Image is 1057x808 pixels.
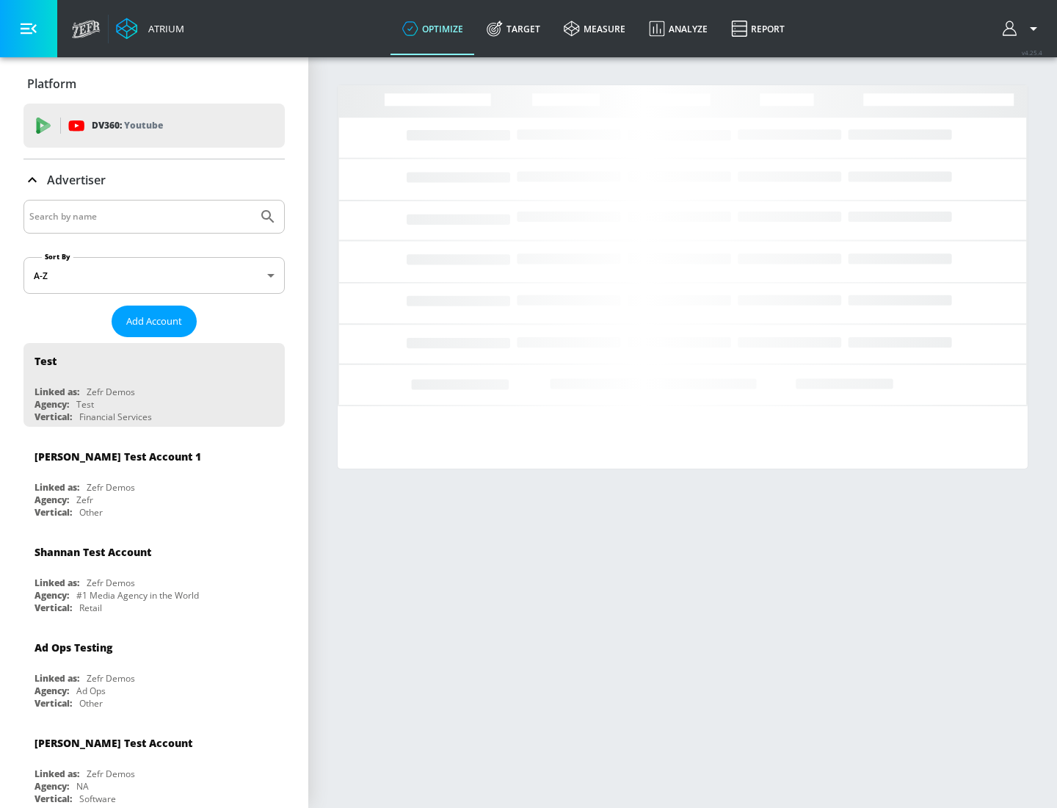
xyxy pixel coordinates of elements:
[87,672,135,685] div: Zefr Demos
[79,697,103,710] div: Other
[34,641,112,654] div: Ad Ops Testing
[391,2,475,55] a: optimize
[34,354,57,368] div: Test
[34,672,79,685] div: Linked as:
[23,534,285,618] div: Shannan Test AccountLinked as:Zefr DemosAgency:#1 Media Agency in the WorldVertical:Retail
[42,252,73,261] label: Sort By
[34,697,72,710] div: Vertical:
[552,2,637,55] a: measure
[76,494,93,506] div: Zefr
[34,685,69,697] div: Agency:
[23,439,285,522] div: [PERSON_NAME] Test Account 1Linked as:Zefr DemosAgency:ZefrVertical:Other
[79,506,103,519] div: Other
[87,577,135,589] div: Zefr Demos
[142,22,184,35] div: Atrium
[87,768,135,780] div: Zefr Demos
[92,118,163,134] p: DV360:
[126,313,182,330] span: Add Account
[23,63,285,104] div: Platform
[76,685,106,697] div: Ad Ops
[34,780,69,793] div: Agency:
[719,2,796,55] a: Report
[23,257,285,294] div: A-Z
[34,736,192,750] div: [PERSON_NAME] Test Account
[475,2,552,55] a: Target
[34,602,72,614] div: Vertical:
[34,494,69,506] div: Agency:
[76,398,94,411] div: Test
[34,450,201,463] div: [PERSON_NAME] Test Account 1
[34,386,79,398] div: Linked as:
[1022,48,1042,57] span: v 4.25.4
[23,343,285,427] div: TestLinked as:Zefr DemosAgency:TestVertical:Financial Services
[34,768,79,780] div: Linked as:
[87,481,135,494] div: Zefr Demos
[87,386,135,398] div: Zefr Demos
[76,780,89,793] div: NA
[34,398,69,411] div: Agency:
[79,411,152,423] div: Financial Services
[637,2,719,55] a: Analyze
[79,602,102,614] div: Retail
[34,793,72,805] div: Vertical:
[23,159,285,201] div: Advertiser
[112,306,197,337] button: Add Account
[79,793,116,805] div: Software
[34,506,72,519] div: Vertical:
[34,481,79,494] div: Linked as:
[27,76,76,92] p: Platform
[34,577,79,589] div: Linked as:
[34,411,72,423] div: Vertical:
[23,630,285,713] div: Ad Ops TestingLinked as:Zefr DemosAgency:Ad OpsVertical:Other
[34,589,69,602] div: Agency:
[116,18,184,40] a: Atrium
[76,589,199,602] div: #1 Media Agency in the World
[34,545,151,559] div: Shannan Test Account
[23,104,285,148] div: DV360: Youtube
[29,207,252,226] input: Search by name
[124,118,163,133] p: Youtube
[47,172,106,188] p: Advertiser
